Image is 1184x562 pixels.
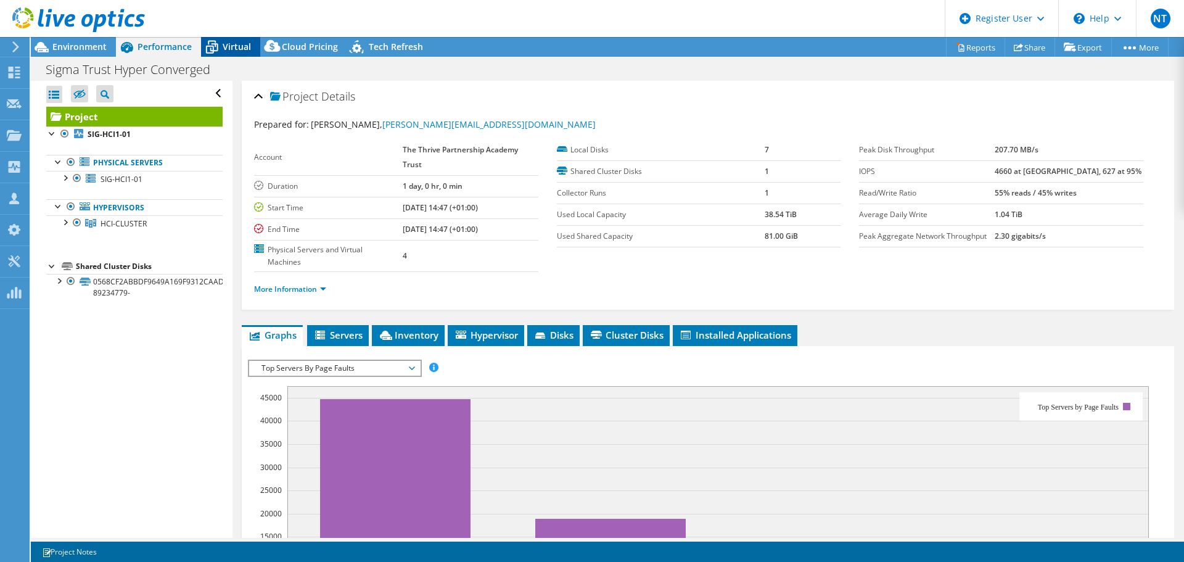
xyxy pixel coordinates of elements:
[946,38,1005,57] a: Reports
[254,202,403,214] label: Start Time
[679,329,791,341] span: Installed Applications
[403,144,518,170] b: The Thrive Partnership Academy Trust
[76,259,223,274] div: Shared Cluster Disks
[254,151,403,163] label: Account
[33,544,105,560] a: Project Notes
[859,230,995,242] label: Peak Aggregate Network Throughput
[101,174,142,184] span: SIG-HCI1-01
[40,63,229,76] h1: Sigma Trust Hyper Converged
[260,485,282,495] text: 25000
[1074,13,1085,24] svg: \n
[378,329,438,341] span: Inventory
[1151,9,1170,28] span: NT
[223,41,251,52] span: Virtual
[589,329,664,341] span: Cluster Disks
[46,199,223,215] a: Hypervisors
[859,144,995,156] label: Peak Disk Throughput
[138,41,192,52] span: Performance
[254,244,403,268] label: Physical Servers and Virtual Machines
[369,41,423,52] span: Tech Refresh
[260,439,282,449] text: 35000
[859,209,995,221] label: Average Daily Write
[403,202,478,213] b: [DATE] 14:47 (+01:00)
[533,329,573,341] span: Disks
[454,329,518,341] span: Hypervisor
[765,144,769,155] b: 7
[260,462,282,473] text: 30000
[101,218,147,229] span: HCI-CLUSTER
[46,215,223,231] a: HCI-CLUSTER
[995,144,1038,155] b: 207.70 MB/s
[88,129,131,139] b: SIG-HCI1-01
[248,329,297,341] span: Graphs
[557,187,765,199] label: Collector Runs
[557,209,765,221] label: Used Local Capacity
[254,180,403,192] label: Duration
[254,223,403,236] label: End Time
[254,118,309,130] label: Prepared for:
[260,508,282,519] text: 20000
[403,224,478,234] b: [DATE] 14:47 (+01:00)
[1005,38,1055,57] a: Share
[557,144,765,156] label: Local Disks
[313,329,363,341] span: Servers
[765,188,769,198] b: 1
[382,118,596,130] a: [PERSON_NAME][EMAIL_ADDRESS][DOMAIN_NAME]
[765,166,769,176] b: 1
[995,166,1141,176] b: 4660 at [GEOGRAPHIC_DATA], 627 at 95%
[557,165,765,178] label: Shared Cluster Disks
[403,250,407,261] b: 4
[260,415,282,426] text: 40000
[1054,38,1112,57] a: Export
[995,209,1022,220] b: 1.04 TiB
[282,41,338,52] span: Cloud Pricing
[1111,38,1169,57] a: More
[321,89,355,104] span: Details
[46,274,223,301] a: 0568CF2ABBDF9649A169F9312CAAD768-89234779-
[859,187,995,199] label: Read/Write Ratio
[859,165,995,178] label: IOPS
[46,107,223,126] a: Project
[260,392,282,403] text: 45000
[995,188,1077,198] b: 55% reads / 45% writes
[46,155,223,171] a: Physical Servers
[46,171,223,187] a: SIG-HCI1-01
[46,126,223,143] a: SIG-HCI1-01
[254,284,326,294] a: More Information
[1038,403,1119,411] text: Top Servers by Page Faults
[765,231,798,241] b: 81.00 GiB
[52,41,107,52] span: Environment
[403,181,462,191] b: 1 day, 0 hr, 0 min
[995,231,1046,241] b: 2.30 gigabits/s
[255,361,414,376] span: Top Servers By Page Faults
[260,531,282,542] text: 15000
[765,209,797,220] b: 38.54 TiB
[311,118,596,130] span: [PERSON_NAME],
[557,230,765,242] label: Used Shared Capacity
[270,91,318,103] span: Project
